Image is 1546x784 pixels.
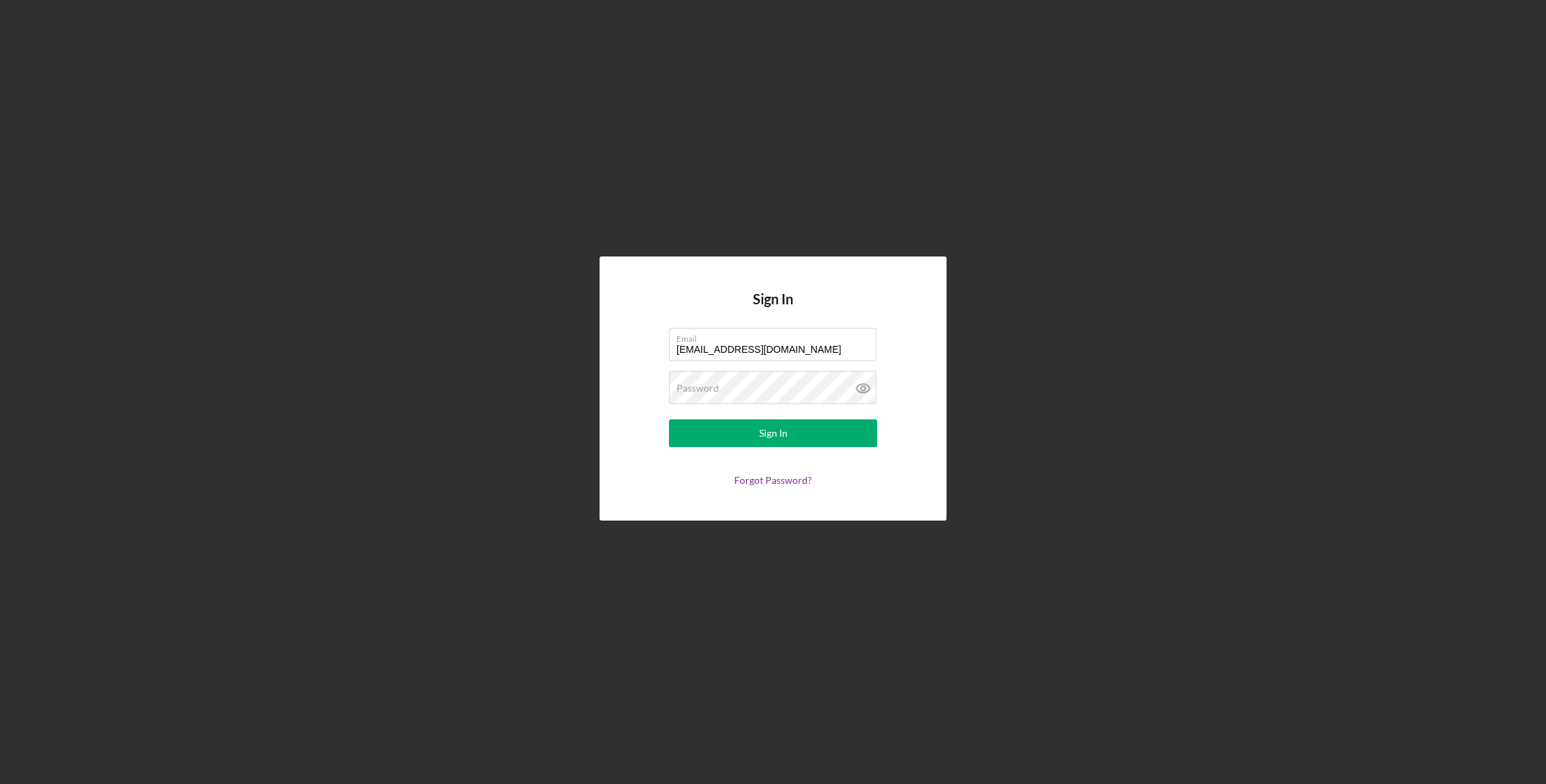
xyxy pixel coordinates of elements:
[677,383,719,394] label: Password
[677,329,876,344] label: Email
[759,419,788,447] div: Sign In
[753,291,793,328] h4: Sign In
[669,419,877,447] button: Sign In
[734,474,812,486] a: Forgot Password?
